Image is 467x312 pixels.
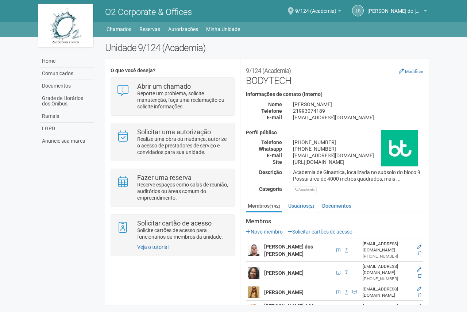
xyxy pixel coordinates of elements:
h4: Perfil público [246,130,423,135]
div: [PHONE_NUMBER] [363,276,413,282]
span: O2 Corporate & Offices [105,7,192,17]
a: Novo membro [246,229,283,235]
strong: Telefone [261,139,282,145]
strong: Whatsapp [259,146,282,152]
strong: [PERSON_NAME] [264,270,304,276]
div: [PERSON_NAME] [287,101,429,108]
a: Editar membro [417,286,421,292]
strong: Abrir um chamado [137,82,191,90]
a: Reservas [139,24,160,34]
a: Autorizações [168,24,198,34]
strong: [PERSON_NAME] dos [PERSON_NAME] [264,244,313,257]
strong: Solicitar uma autorização [137,128,211,136]
strong: Site [273,159,282,165]
a: Home [40,55,94,68]
img: logo.jpg [38,4,93,47]
div: [URL][DOMAIN_NAME] [287,159,429,165]
img: user.png [248,267,259,279]
p: Reporte um problema, solicite manutenção, faça uma reclamação ou solicite informações. [137,90,229,110]
strong: E-mail [267,153,282,158]
p: Solicite cartões de acesso para funcionários ou membros da unidade. [137,227,229,240]
a: Fazer uma reserva Reserve espaços como salas de reunião, auditórios ou áreas comum do empreendime... [116,174,228,201]
small: 9/124 (Academia) [246,67,291,74]
a: Documentos [320,200,353,211]
a: Comunicados [40,68,94,80]
img: user.png [248,244,259,256]
img: user.png [248,286,259,298]
div: 21993074189 [287,108,429,114]
a: Grade de Horários dos Ônibus [40,92,94,110]
a: Solicitar cartão de acesso Solicite cartões de acesso para funcionários ou membros da unidade. [116,220,228,240]
a: Veja o tutorial [137,244,169,250]
a: Modificar [399,68,423,74]
strong: E-mail [267,115,282,120]
h4: O que você deseja? [111,68,234,73]
a: Anuncie sua marca [40,135,94,147]
div: [PHONE_NUMBER] [287,146,429,152]
a: [PERSON_NAME] do [PERSON_NAME] [367,9,427,15]
h2: Unidade 9/124 (Academia) [105,42,429,53]
small: (142) [270,204,280,209]
a: Editar membro [417,267,421,272]
p: Realize uma obra ou mudança, autorize o acesso de prestadores de serviço e convidados para sua un... [137,136,229,155]
strong: Fazer uma reserva [137,174,192,181]
div: [EMAIL_ADDRESS][DOMAIN_NAME] [363,263,413,276]
h2: BODYTECH [246,64,423,86]
strong: Solicitar cartão de acesso [137,219,212,227]
img: business.png [381,130,418,166]
a: Usuários(2) [286,200,316,211]
h4: Informações de contato (interno) [246,92,423,97]
div: [EMAIL_ADDRESS][DOMAIN_NAME] [287,114,429,121]
div: [PHONE_NUMBER] [287,139,429,146]
div: [EMAIL_ADDRESS][DOMAIN_NAME] [363,241,413,253]
strong: Membros [246,218,423,225]
a: Excluir membro [418,293,421,298]
div: [EMAIL_ADDRESS][DOMAIN_NAME] [363,286,413,298]
a: Membros(142) [246,200,282,212]
a: 9/124 (Academia) [295,9,341,15]
a: Excluir membro [418,273,421,278]
a: Documentos [40,80,94,92]
a: LGPD [40,123,94,135]
a: Solicitar uma autorização Realize uma obra ou mudança, autorize o acesso de prestadores de serviç... [116,129,228,155]
a: Minha Unidade [206,24,240,34]
span: 9/124 (Academia) [295,1,336,14]
a: LS [352,5,364,16]
strong: Telefone [261,108,282,114]
a: Chamados [107,24,131,34]
strong: Categoria [259,186,282,192]
div: [PHONE_NUMBER] [363,253,413,259]
span: Leticia Souza do Nascimento [367,1,422,14]
a: Abrir um chamado Reporte um problema, solicite manutenção, faça uma reclamação ou solicite inform... [116,83,228,110]
strong: Nome [268,101,282,107]
a: Ramais [40,110,94,123]
a: Excluir membro [418,251,421,256]
div: [EMAIL_ADDRESS][DOMAIN_NAME] [287,152,429,159]
a: Editar membro [417,304,421,309]
strong: Descrição [259,169,282,175]
small: (2) [309,204,314,209]
div: Academia [293,186,317,193]
small: Modificar [405,69,423,74]
p: Reserve espaços como salas de reunião, auditórios ou áreas comum do empreendimento. [137,181,229,201]
strong: [PERSON_NAME] [264,289,304,295]
a: Editar membro [417,244,421,250]
div: Academia de Ginastica, localizada no subsolo do bloco 9. Possui área de 4000 metros quadrados, ma... [287,169,429,182]
a: Solicitar cartões de acesso [287,229,352,235]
